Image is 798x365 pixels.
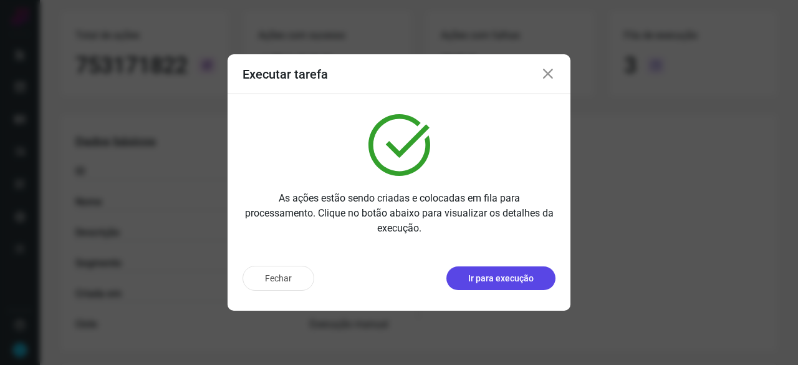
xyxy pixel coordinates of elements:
[243,67,328,82] h3: Executar tarefa
[243,191,555,236] p: As ações estão sendo criadas e colocadas em fila para processamento. Clique no botão abaixo para ...
[468,272,534,285] p: Ir para execução
[446,266,555,290] button: Ir para execução
[368,114,430,176] img: verified.svg
[243,266,314,291] button: Fechar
